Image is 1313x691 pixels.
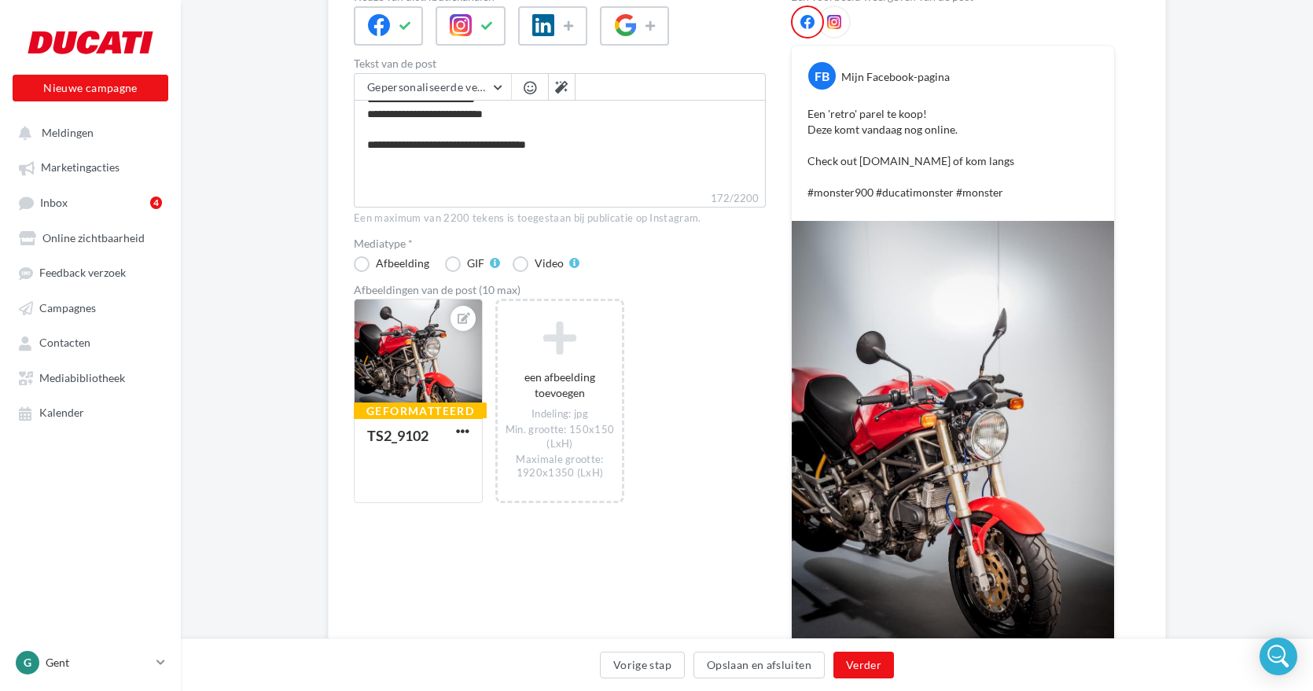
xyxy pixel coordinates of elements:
[807,106,1098,200] p: Een 'retro' parel te koop! Deze komt vandaag nog online. Check out [DOMAIN_NAME] of kom langs #mo...
[40,196,68,209] span: Inbox
[42,231,145,244] span: Online zichtbaarheid
[467,258,484,269] div: GIF
[841,69,950,85] div: Mijn Facebook-pagina
[46,655,150,671] p: Gent
[833,652,894,678] button: Verder
[376,258,429,269] div: Afbeelding
[9,398,171,426] a: Kalender
[41,161,120,175] span: Marketingacties
[367,80,499,94] span: Gepersonaliseerde velden
[150,197,162,209] div: 4
[535,258,564,269] div: Video
[9,328,171,356] a: Contacten
[13,75,168,101] button: Nieuwe campagne
[39,266,126,280] span: Feedback verzoek
[367,427,428,444] div: TS2_9102
[24,655,31,671] span: G
[9,293,171,322] a: Campagnes
[355,74,511,101] button: Gepersonaliseerde velden
[39,406,84,420] span: Kalender
[9,118,165,146] button: Meldingen
[354,285,766,296] div: Afbeeldingen van de post (10 max)
[693,652,825,678] button: Opslaan en afsluiten
[9,258,171,286] a: Feedback verzoek
[9,153,171,181] a: Marketingacties
[354,58,766,69] label: Tekst van de post
[354,211,766,226] div: Een maximum van 2200 tekens is toegestaan bij publicatie op Instagram.
[354,190,766,208] label: 172/2200
[42,126,94,139] span: Meldingen
[354,402,487,420] div: Geformatteerd
[9,363,171,391] a: Mediabibliotheek
[13,648,168,678] a: G Gent
[39,371,125,384] span: Mediabibliotheek
[39,301,96,314] span: Campagnes
[808,62,836,90] div: FB
[1260,638,1297,675] div: Open Intercom Messenger
[9,188,171,217] a: Inbox4
[600,652,685,678] button: Vorige stap
[9,223,171,252] a: Online zichtbaarheid
[354,238,766,249] label: Mediatype *
[39,336,90,350] span: Contacten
